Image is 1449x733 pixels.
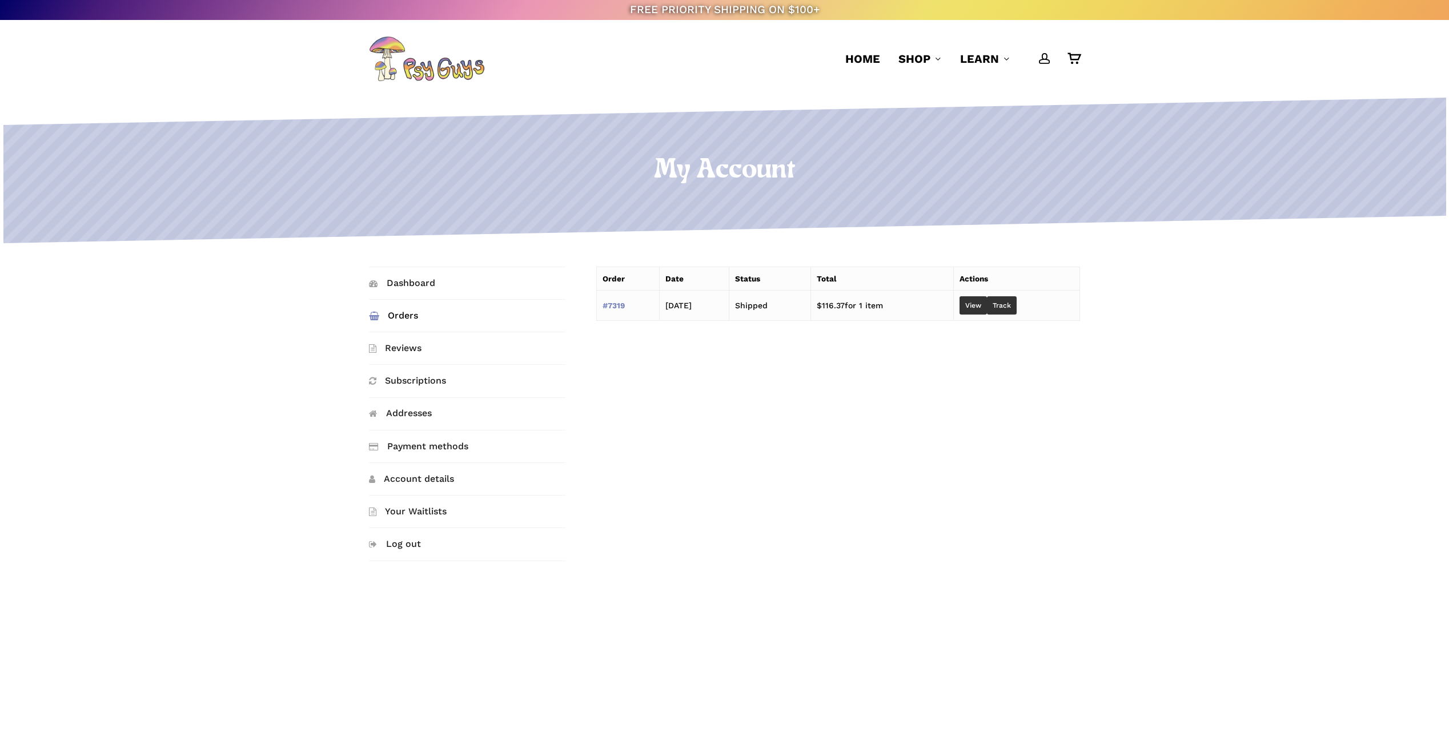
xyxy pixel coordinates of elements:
a: Your Waitlists [369,496,565,527]
nav: Main Menu [836,20,1080,98]
img: PsyGuys [369,36,484,82]
span: Actions [960,274,988,283]
a: Reviews [369,332,565,364]
span: Total [817,274,836,283]
a: Log out [369,528,565,560]
a: View order number 7319 [603,301,625,310]
a: Shop [898,51,942,67]
a: Dashboard [369,267,565,299]
a: Account details [369,463,565,495]
td: Shipped [729,291,810,321]
a: Learn [960,51,1010,67]
a: Subscriptions [369,365,565,397]
a: Addresses [369,398,565,430]
h1: My Account [1,155,1449,187]
span: Shop [898,52,930,66]
span: $ [817,301,822,310]
a: Home [845,51,880,67]
a: Payment methods [369,430,565,462]
time: [DATE] [665,301,692,310]
td: for 1 item [810,291,953,321]
span: 116.37 [817,301,845,310]
a: View order 7319 [960,296,987,315]
a: Cart [1067,53,1080,65]
span: Date [665,274,684,283]
a: Track order number 7319 [987,296,1017,315]
span: Status [735,274,760,283]
a: Orders [369,300,565,332]
span: Order [603,274,625,283]
span: Home [845,52,880,66]
span: Learn [960,52,999,66]
nav: Account pages [369,267,583,578]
